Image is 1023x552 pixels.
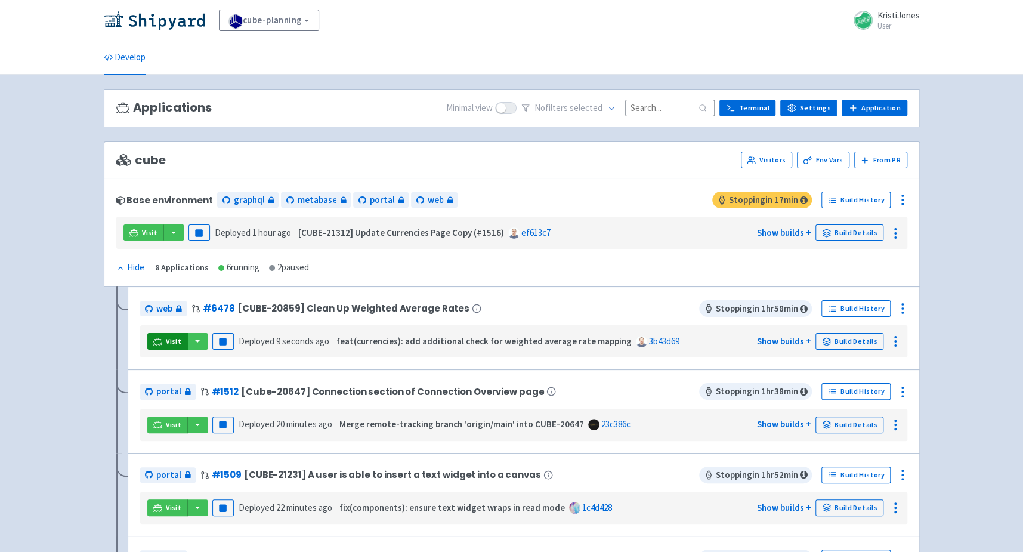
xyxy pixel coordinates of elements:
[369,193,394,207] span: portal
[239,335,329,347] span: Deployed
[446,101,493,115] span: Minimal view
[212,499,234,516] button: Pause
[699,300,812,317] span: Stopping in 1 hr 58 min
[719,100,775,116] a: Terminal
[166,503,181,513] span: Visit
[815,499,883,516] a: Build Details
[276,335,329,347] time: 9 seconds ago
[140,467,196,483] a: portal
[269,261,309,275] div: 2 paused
[780,100,837,116] a: Settings
[353,192,409,208] a: portal
[877,10,920,21] span: KristiJones
[155,261,209,275] div: 8 Applications
[188,224,210,241] button: Pause
[842,100,907,116] a: Application
[821,192,891,208] a: Build History
[241,387,544,397] span: [Cube-20647] Connection section of Connection Overview page
[104,41,146,75] a: Develop
[116,153,166,167] span: cube
[156,385,181,399] span: portal
[156,468,181,482] span: portal
[336,335,632,347] strong: feat(currencies): add additional check for weighted average rate mapping
[239,502,332,513] span: Deployed
[846,11,920,30] a: KristiJones User
[821,467,891,483] a: Build History
[699,467,812,483] span: Stopping in 1 hr 52 min
[215,227,291,238] span: Deployed
[699,383,812,400] span: Stopping in 1 hr 38 min
[712,192,812,208] span: Stopping in 17 min
[276,502,332,513] time: 22 minutes ago
[570,102,602,113] span: selected
[218,261,259,275] div: 6 running
[212,333,234,350] button: Pause
[797,152,849,168] a: Env Vars
[297,193,336,207] span: metabase
[116,261,146,275] button: Hide
[239,418,332,430] span: Deployed
[203,302,235,314] a: #6478
[339,502,565,513] strong: fix(components): ensure text widget wraps in read mode
[237,303,469,313] span: [CUBE-20859] Clean Up Weighted Average Rates
[756,227,811,238] a: Show builds +
[166,420,181,430] span: Visit
[252,227,291,238] time: 1 hour ago
[166,337,181,346] span: Visit
[854,152,907,168] button: From PR
[815,417,883,433] a: Build Details
[741,152,792,168] a: Visitors
[104,11,205,30] img: Shipyard logo
[116,261,144,275] div: Hide
[756,418,811,430] a: Show builds +
[212,468,242,481] a: #1509
[116,195,213,205] div: Base environment
[217,192,279,208] a: graphql
[156,302,172,316] span: web
[821,383,891,400] a: Build History
[116,101,212,115] h3: Applications
[815,333,883,350] a: Build Details
[123,224,164,241] a: Visit
[219,10,319,31] a: cube-planning
[276,418,332,430] time: 20 minutes ago
[582,502,612,513] a: 1c4d428
[625,100,715,116] input: Search...
[411,192,458,208] a: web
[534,101,602,115] span: No filter s
[877,22,920,30] small: User
[212,417,234,433] button: Pause
[140,301,187,317] a: web
[756,335,811,347] a: Show builds +
[821,300,891,317] a: Build History
[427,193,443,207] span: web
[815,224,883,241] a: Build Details
[649,335,679,347] a: 3b43d69
[281,192,351,208] a: metabase
[147,417,188,433] a: Visit
[142,228,157,238] span: Visit
[601,418,631,430] a: 23c386c
[140,384,196,400] a: portal
[521,227,551,238] a: ef613c7
[212,386,239,398] a: #1512
[339,418,584,430] strong: Merge remote-tracking branch 'origin/main' into CUBE-20647
[244,470,541,480] span: [CUBE-21231] A user is able to insert a text widget into a canvas
[147,499,188,516] a: Visit
[756,502,811,513] a: Show builds +
[298,227,504,238] strong: [CUBE-21312] Update Currencies Page Copy (#1516)
[147,333,188,350] a: Visit
[233,193,264,207] span: graphql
